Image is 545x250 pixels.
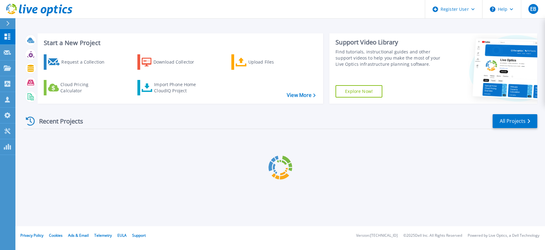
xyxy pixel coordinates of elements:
[336,85,382,98] a: Explore Now!
[336,38,441,46] div: Support Video Library
[117,233,127,238] a: EULA
[153,56,203,68] div: Download Collector
[94,233,112,238] a: Telemetry
[137,54,206,70] a: Download Collector
[44,80,112,95] a: Cloud Pricing Calculator
[49,233,63,238] a: Cookies
[20,233,43,238] a: Privacy Policy
[248,56,298,68] div: Upload Files
[356,234,398,238] li: Version: [TECHNICAL_ID]
[61,56,111,68] div: Request a Collection
[44,54,112,70] a: Request a Collection
[530,6,536,11] span: EB
[44,40,315,46] h3: Start a New Project
[231,54,300,70] a: Upload Files
[60,81,110,94] div: Cloud Pricing Calculator
[154,81,202,94] div: Import Phone Home CloudIQ Project
[68,233,89,238] a: Ads & Email
[403,234,462,238] li: © 2025 Dell Inc. All Rights Reserved
[287,92,315,98] a: View More
[493,114,537,128] a: All Projects
[336,49,441,67] div: Find tutorials, instructional guides and other support videos to help you make the most of your L...
[24,114,92,129] div: Recent Projects
[468,234,539,238] li: Powered by Live Optics, a Dell Technology
[132,233,146,238] a: Support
